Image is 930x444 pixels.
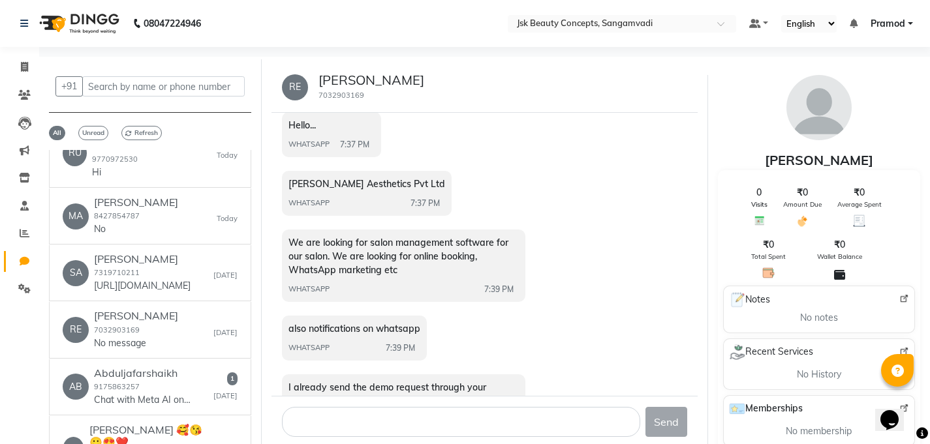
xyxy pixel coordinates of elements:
[63,140,87,166] div: RU
[871,17,905,31] span: Pramod
[288,237,508,276] span: We are looking for salon management software for our salon. We are looking for online booking, Wh...
[94,393,192,407] p: Chat with Meta AI on WhatsApp: [URL][DOMAIN_NAME][PHONE_NUMBER]
[318,72,424,88] h5: [PERSON_NAME]
[78,126,108,140] span: Unread
[288,323,420,334] span: also notifications on whatsapp
[94,253,191,265] h6: [PERSON_NAME]
[92,155,138,164] small: 9770972530
[729,344,813,360] span: Recent Services
[49,126,65,140] span: All
[817,252,862,261] span: Wallet Balance
[800,311,838,325] span: No notes
[217,150,238,161] small: Today
[853,215,865,227] img: Average Spent Icon
[94,336,178,350] p: No message
[288,284,330,295] span: WHATSAPP
[786,75,852,140] img: avatar
[288,381,486,407] span: I already send the demo request through your website.
[94,279,191,293] p: [URL][DOMAIN_NAME]
[318,91,364,100] small: 7032903169
[217,213,238,224] small: Today
[213,327,238,338] small: [DATE]
[94,310,178,322] h6: [PERSON_NAME]
[213,391,238,402] small: [DATE]
[837,200,882,209] span: Average Spent
[94,211,140,220] small: 8427854787
[213,270,238,281] small: [DATE]
[94,382,140,391] small: 9175863257
[82,76,245,96] input: Search by name or phone number
[63,317,89,343] div: RE
[94,325,140,334] small: 7032903169
[94,196,178,209] h6: [PERSON_NAME]
[796,215,809,228] img: Amount Due Icon
[94,222,178,236] p: No
[94,367,192,379] h6: Abduljafarshaikh
[797,186,808,200] span: ₹0
[63,374,89,400] div: AB
[797,368,841,381] span: No History
[282,74,308,100] div: RE
[386,342,415,354] span: 7:39 PM
[340,139,369,151] span: 7:37 PM
[121,126,162,140] span: Refresh
[227,372,238,385] span: 1
[854,186,865,200] span: ₹0
[144,5,201,42] b: 08047224946
[63,203,89,229] div: MA
[288,119,316,131] span: Hello...
[55,76,83,96] button: +91
[834,238,845,252] span: ₹0
[288,139,330,150] span: WHATSAPP
[484,284,514,295] span: 7:39 PM
[718,151,920,170] div: [PERSON_NAME]
[783,200,822,209] span: Amount Due
[751,252,786,261] span: Total Spent
[786,424,852,438] span: No membership
[729,291,770,308] span: Notes
[33,5,123,42] img: logo
[411,198,440,209] span: 7:37 PM
[288,342,330,353] span: WHATSAPP
[763,238,774,252] span: ₹0
[92,166,190,179] p: Hi
[756,186,762,200] span: 0
[63,260,89,286] div: SA
[288,198,330,209] span: WHATSAPP
[762,267,775,279] img: Total Spent Icon
[288,178,445,190] span: [PERSON_NAME] Aesthetics Pvt Ltd
[875,392,917,431] iframe: chat widget
[751,200,767,209] span: Visits
[729,401,803,417] span: Memberships
[94,268,140,277] small: 7319710211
